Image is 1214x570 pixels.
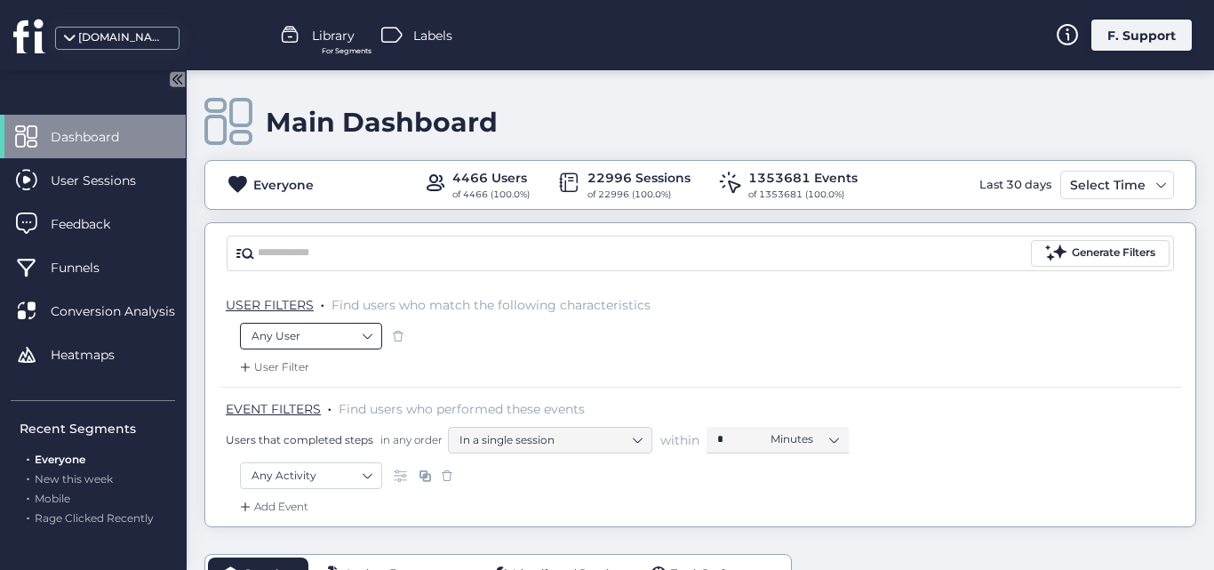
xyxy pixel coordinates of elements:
span: . [321,293,324,311]
span: . [27,469,29,486]
span: Find users who match the following characteristics [331,297,651,313]
span: USER FILTERS [226,297,314,313]
span: User Sessions [51,171,163,190]
span: EVENT FILTERS [226,401,321,417]
span: Users that completed steps [226,432,373,447]
div: of 22996 (100.0%) [587,188,691,202]
span: within [660,431,699,449]
span: Everyone [35,453,85,466]
span: . [328,397,331,415]
div: 4466 Users [452,168,530,188]
div: of 4466 (100.0%) [452,188,530,202]
div: Last 30 days [975,171,1056,199]
div: [DOMAIN_NAME] [78,29,167,46]
span: . [27,508,29,525]
div: 22996 Sessions [587,168,691,188]
span: in any order [377,432,443,447]
span: Conversion Analysis [51,301,202,321]
div: Select Time [1066,174,1150,196]
span: . [27,488,29,505]
span: Rage Clicked Recently [35,511,154,525]
span: Dashboard [51,127,146,147]
div: Generate Filters [1072,245,1155,261]
div: F. Support [1091,20,1192,51]
span: . [27,449,29,466]
span: Mobile [35,492,70,505]
span: Find users who performed these events [339,401,585,417]
span: For Segments [322,45,371,57]
span: New this week [35,472,113,486]
div: Add Event [236,498,308,516]
span: Heatmaps [51,345,141,365]
span: Funnels [51,258,126,277]
div: Everyone [253,175,314,195]
div: Main Dashboard [266,106,498,139]
span: Feedback [51,214,137,234]
nz-select-item: Minutes [771,426,838,453]
div: of 1353681 (100.0%) [748,188,858,202]
nz-select-item: Any User [252,323,371,349]
div: 1353681 Events [748,168,858,188]
button: Generate Filters [1031,240,1170,267]
div: Recent Segments [20,419,175,438]
span: Labels [413,26,452,45]
span: Library [312,26,355,45]
nz-select-item: Any Activity [252,462,371,489]
nz-select-item: In a single session [459,427,641,454]
div: User Filter [236,358,309,376]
